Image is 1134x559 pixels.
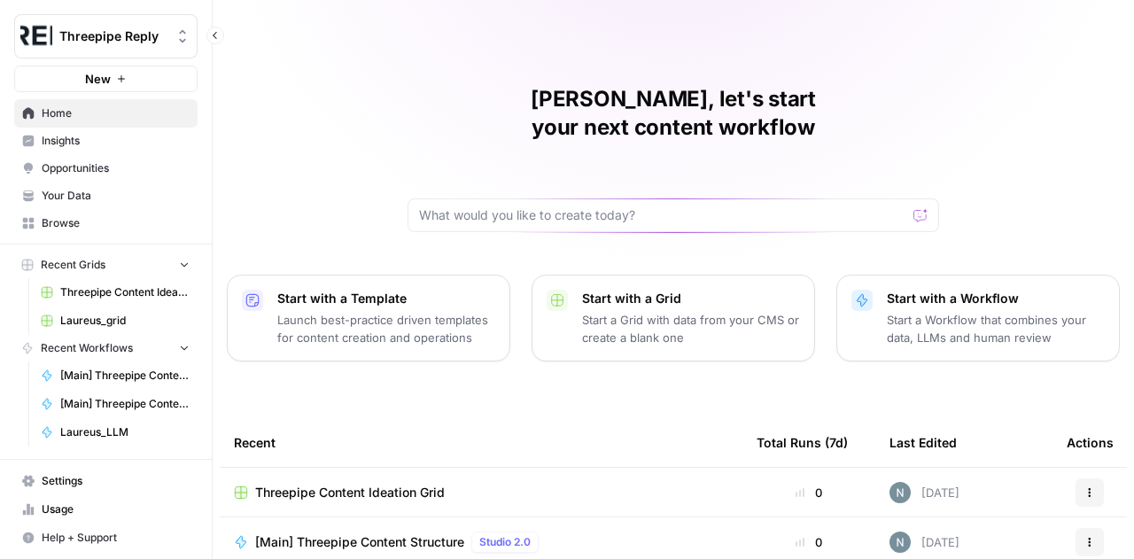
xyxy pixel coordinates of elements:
[42,133,190,149] span: Insights
[757,484,861,501] div: 0
[42,215,190,231] span: Browse
[582,311,800,346] p: Start a Grid with data from your CMS or create a blank one
[234,484,728,501] a: Threepipe Content Ideation Grid
[14,335,198,361] button: Recent Workflows
[42,188,190,204] span: Your Data
[14,182,198,210] a: Your Data
[14,14,198,58] button: Workspace: Threepipe Reply
[255,533,464,551] span: [Main] Threepipe Content Structure
[33,278,198,307] a: Threepipe Content Ideation Grid
[59,27,167,45] span: Threepipe Reply
[419,206,906,224] input: What would you like to create today?
[33,390,198,418] a: [Main] Threepipe Content Idea & Brief Generator
[60,424,190,440] span: Laureus_LLM
[277,311,495,346] p: Launch best-practice driven templates for content creation and operations
[20,20,52,52] img: Threepipe Reply Logo
[1067,418,1114,467] div: Actions
[887,311,1105,346] p: Start a Workflow that combines your data, LLMs and human review
[757,533,861,551] div: 0
[757,418,848,467] div: Total Runs (7d)
[14,99,198,128] a: Home
[408,85,939,142] h1: [PERSON_NAME], let's start your next content workflow
[42,501,190,517] span: Usage
[14,154,198,182] a: Opportunities
[60,284,190,300] span: Threepipe Content Ideation Grid
[889,482,959,503] div: [DATE]
[277,290,495,307] p: Start with a Template
[60,313,190,329] span: Laureus_grid
[33,361,198,390] a: [Main] Threepipe Content Producer
[14,467,198,495] a: Settings
[532,275,815,361] button: Start with a GridStart a Grid with data from your CMS or create a blank one
[42,105,190,121] span: Home
[582,290,800,307] p: Start with a Grid
[255,484,445,501] span: Threepipe Content Ideation Grid
[33,307,198,335] a: Laureus_grid
[889,418,957,467] div: Last Edited
[889,532,911,553] img: c5ablnw6d01w38l43ylndsx32y4l
[889,482,911,503] img: c5ablnw6d01w38l43ylndsx32y4l
[85,70,111,88] span: New
[14,66,198,92] button: New
[41,257,105,273] span: Recent Grids
[234,418,728,467] div: Recent
[234,532,728,553] a: [Main] Threepipe Content StructureStudio 2.0
[14,127,198,155] a: Insights
[42,473,190,489] span: Settings
[42,530,190,546] span: Help + Support
[41,340,133,356] span: Recent Workflows
[479,534,531,550] span: Studio 2.0
[60,368,190,384] span: [Main] Threepipe Content Producer
[14,495,198,524] a: Usage
[836,275,1120,361] button: Start with a WorkflowStart a Workflow that combines your data, LLMs and human review
[14,524,198,552] button: Help + Support
[33,418,198,446] a: Laureus_LLM
[227,275,510,361] button: Start with a TemplateLaunch best-practice driven templates for content creation and operations
[889,532,959,553] div: [DATE]
[60,396,190,412] span: [Main] Threepipe Content Idea & Brief Generator
[14,209,198,237] a: Browse
[887,290,1105,307] p: Start with a Workflow
[42,160,190,176] span: Opportunities
[14,252,198,278] button: Recent Grids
